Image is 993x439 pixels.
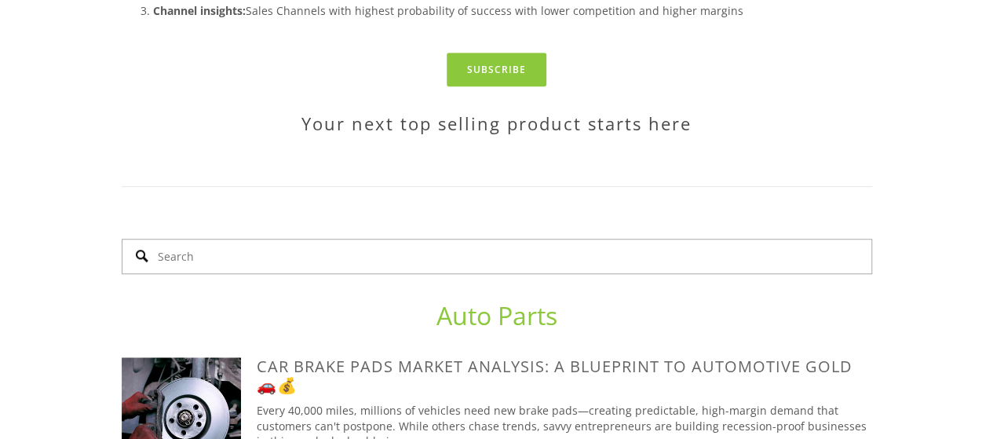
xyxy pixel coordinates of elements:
[122,113,872,134] h2: Your next top selling product starts here
[153,1,872,20] p: Sales Channels with highest probability of success with lower competition and higher margins
[447,53,546,86] a: Subscribe
[153,3,246,18] strong: Channel insights:
[257,356,852,396] a: Car Brake Pads Market Analysis: A Blueprint to Automotive Gold 🚗💰
[122,239,872,274] input: Search
[436,298,557,332] a: Auto Parts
